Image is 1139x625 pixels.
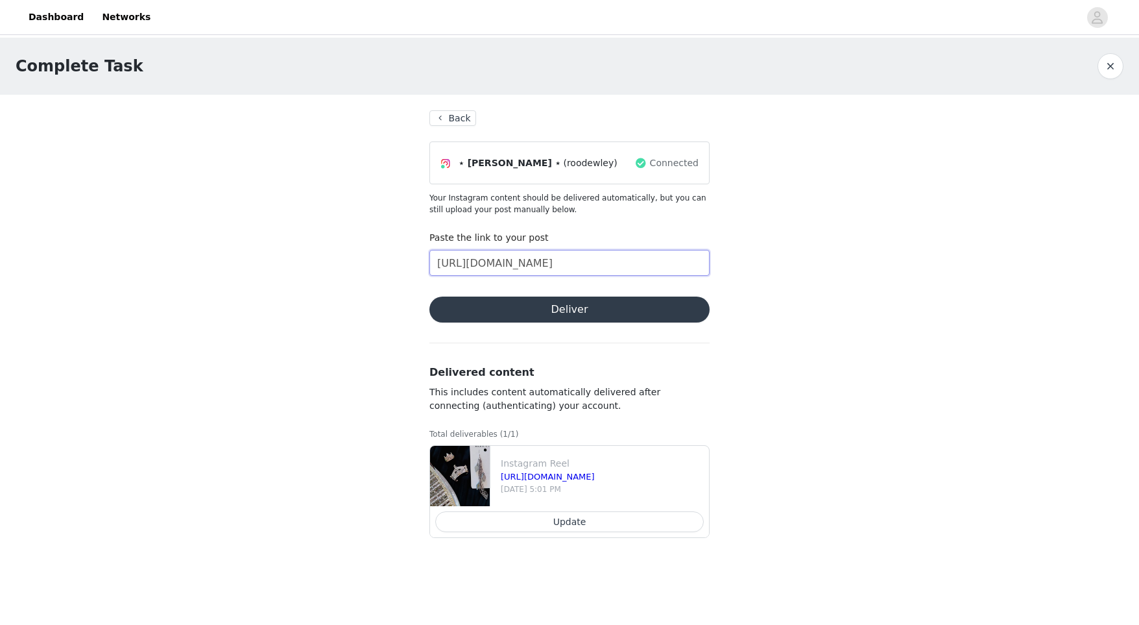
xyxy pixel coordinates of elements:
[563,156,617,170] span: (roodewley)
[501,472,595,482] a: [URL][DOMAIN_NAME]
[1091,7,1103,28] div: avatar
[440,158,451,169] img: Instagram Icon
[429,365,710,380] h3: Delivered content
[429,232,549,243] label: Paste the link to your post
[94,3,158,32] a: Networks
[459,156,560,170] span: ⋆ [PERSON_NAME] ⋆
[429,297,710,323] button: Deliver
[501,484,704,495] p: [DATE] 5:01 PM
[435,511,704,532] button: Update
[429,110,476,126] button: Back
[650,156,699,170] span: Connected
[429,428,710,440] p: Total deliverables (1/1)
[429,250,710,276] input: Paste the link to your content here
[429,387,660,411] span: This includes content automatically delivered after connecting (authenticating) your account.
[21,3,91,32] a: Dashboard
[430,446,490,506] img: file
[501,457,704,471] p: Instagram Reel
[16,55,143,78] h1: Complete Task
[429,192,710,215] p: Your Instagram content should be delivered automatically, but you can still upload your post manu...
